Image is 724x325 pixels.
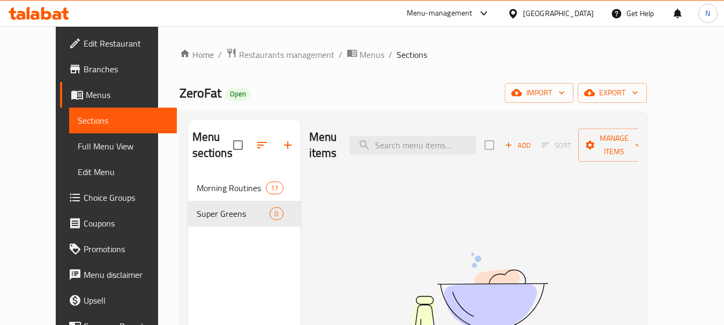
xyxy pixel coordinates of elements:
span: Branches [84,63,168,75]
button: import [505,83,573,103]
nav: breadcrumb [180,48,647,62]
button: Manage items [578,129,650,162]
span: Sections [78,114,168,127]
input: search [349,136,476,155]
a: Restaurants management [226,48,334,62]
a: Edit Restaurant [60,31,177,56]
span: Select all sections [227,134,249,156]
span: Morning Routines [197,182,266,194]
a: Upsell [60,288,177,313]
a: Menu disclaimer [60,262,177,288]
span: import [513,86,565,100]
span: Add [503,139,532,152]
nav: Menu sections [188,171,301,231]
a: Sections [69,108,177,133]
span: Restaurants management [239,48,334,61]
span: Edit Menu [78,165,168,178]
span: Edit Restaurant [84,37,168,50]
a: Home [180,48,214,61]
li: / [389,48,392,61]
span: Sections [397,48,427,61]
button: Add [501,137,535,154]
span: Sort items [535,137,578,154]
span: ZeroFat [180,81,221,105]
li: / [339,48,342,61]
span: Choice Groups [84,191,168,204]
span: Full Menu View [78,140,168,153]
div: Super Greens0 [188,201,301,226]
a: Branches [60,56,177,82]
a: Edit Menu [69,159,177,185]
span: 17 [266,183,282,193]
h2: Menu sections [192,129,233,161]
span: Open [226,89,250,99]
div: Morning Routines17 [188,175,301,201]
a: Menus [347,48,384,62]
div: items [266,182,283,194]
a: Full Menu View [69,133,177,159]
button: export [578,83,647,103]
span: export [586,86,638,100]
a: Menus [60,82,177,108]
li: / [218,48,222,61]
span: Super Greens [197,207,270,220]
span: Promotions [84,243,168,255]
h2: Menu items [309,129,337,161]
span: 0 [270,209,282,219]
span: Coupons [84,217,168,230]
a: Choice Groups [60,185,177,210]
div: Menu-management [407,7,473,20]
span: N [705,7,710,19]
span: Menus [360,48,384,61]
span: Menus [86,88,168,101]
div: items [270,207,283,220]
a: Coupons [60,210,177,236]
span: Manage items [587,132,641,158]
span: Upsell [84,294,168,307]
a: Promotions [60,236,177,262]
div: [GEOGRAPHIC_DATA] [523,7,594,19]
div: Open [226,88,250,101]
span: Menu disclaimer [84,268,168,281]
span: Add item [501,137,535,154]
